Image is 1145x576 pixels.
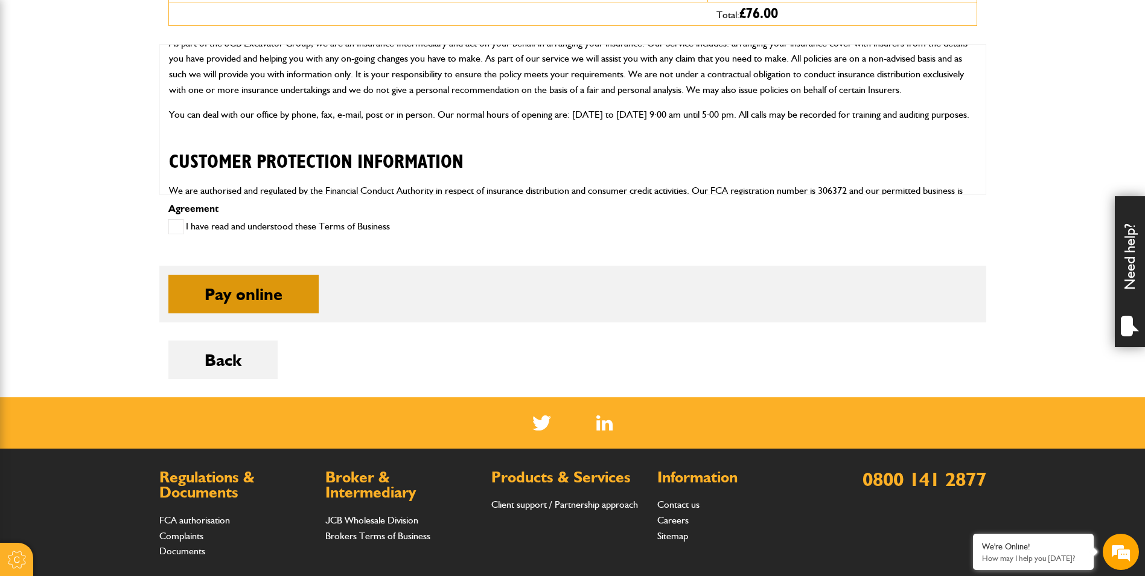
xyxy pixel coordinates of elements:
[168,204,977,214] p: Agreement
[657,470,811,485] h2: Information
[169,183,977,245] p: We are authorised and regulated by the Financial Conduct Authority in respect of insurance distri...
[169,132,977,173] h2: CUSTOMER PROTECTION INFORMATION
[596,415,613,430] a: LinkedIn
[325,530,430,542] a: Brokers Terms of Business
[657,514,689,526] a: Careers
[16,112,220,138] input: Enter your last name
[491,470,645,485] h2: Products & Services
[168,275,319,313] button: Pay online
[982,542,1085,552] div: We're Online!
[491,499,638,510] a: Client support / Partnership approach
[982,554,1085,563] p: How may I help you today?
[657,530,688,542] a: Sitemap
[159,545,205,557] a: Documents
[746,7,778,21] span: 76.00
[739,7,778,21] span: £
[164,372,219,388] em: Start Chat
[863,467,986,491] a: 0800 141 2877
[168,219,390,234] label: I have read and understood these Terms of Business
[16,219,220,362] textarea: Type your message and hit 'Enter'
[169,107,977,123] p: You can deal with our office by phone, fax, e-mail, post or in person. Our normal hours of openin...
[532,415,551,430] img: Twitter
[596,415,613,430] img: Linked In
[198,6,227,35] div: Minimize live chat window
[159,530,203,542] a: Complaints
[707,2,977,25] div: Total:
[16,147,220,174] input: Enter your email address
[21,67,51,84] img: d_20077148190_company_1631870298795_20077148190
[159,514,230,526] a: FCA authorisation
[1115,196,1145,347] div: Need help?
[169,36,977,97] p: As part of the JCB Excavator Group, we are an Insurance Intermediary and act on your behalf in ar...
[16,183,220,210] input: Enter your phone number
[168,341,278,379] button: Back
[325,470,479,501] h2: Broker & Intermediary
[63,68,203,83] div: Chat with us now
[159,470,313,501] h2: Regulations & Documents
[657,499,700,510] a: Contact us
[325,514,418,526] a: JCB Wholesale Division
